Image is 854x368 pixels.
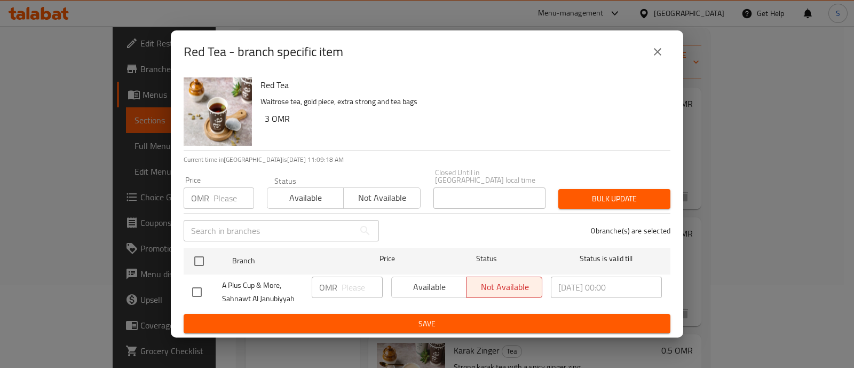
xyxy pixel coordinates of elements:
button: Save [184,314,670,334]
p: Waitrose tea, gold piece, extra strong and tea bags [260,95,662,108]
img: Red Tea [184,77,252,146]
span: Branch [232,254,343,268]
span: Status [431,252,542,265]
span: Bulk update [567,192,662,206]
span: Not available [348,190,416,206]
p: OMR [319,281,337,294]
span: Price [352,252,423,265]
button: Bulk update [558,189,670,209]
input: Please enter price [342,277,383,298]
h2: Red Tea - branch specific item [184,43,343,60]
span: Available [272,190,339,206]
p: OMR [191,192,209,205]
p: Current time in [GEOGRAPHIC_DATA] is [DATE] 11:09:18 AM [184,155,670,165]
input: Please enter price [213,187,254,209]
button: Not available [343,187,420,209]
span: A Plus Cup & More, Sahnawt Al Janubiyyah [222,279,303,306]
button: close [645,39,670,65]
span: Status is valid till [551,252,662,265]
p: 0 branche(s) are selected [591,225,670,236]
h6: Red Tea [260,77,662,92]
h6: 3 OMR [265,111,662,126]
span: Save [192,317,662,331]
input: Search in branches [184,220,354,241]
button: Available [267,187,344,209]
